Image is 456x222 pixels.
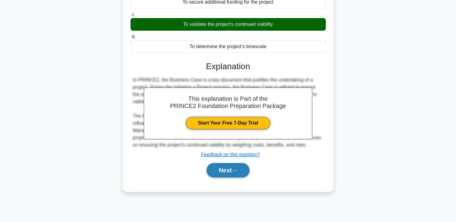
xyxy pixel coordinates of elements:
span: c. [132,12,135,17]
a: Feedback on this question? [201,152,260,157]
span: d. [132,34,136,39]
div: To validate the project's continued viability [131,18,326,31]
button: Next [206,163,250,177]
div: In PRINCE2, the Business Case is a key document that justifies the undertaking of a project. Duri... [133,76,323,149]
div: To determine the project's timescale [131,40,326,53]
a: Start Your Free 7-Day Trial [186,117,270,129]
h3: Explanation [134,61,322,72]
